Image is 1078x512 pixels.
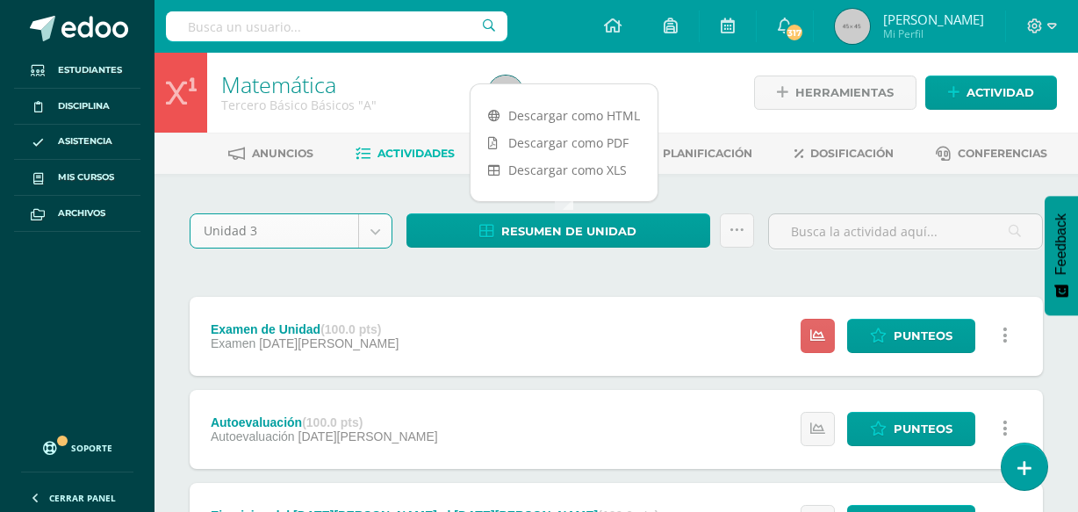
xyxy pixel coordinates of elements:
input: Busca un usuario... [166,11,507,41]
img: 45x45 [835,9,870,44]
a: Soporte [21,424,133,467]
span: [DATE][PERSON_NAME] [259,336,399,350]
button: Feedback - Mostrar encuesta [1045,196,1078,315]
div: Autoevaluación [211,415,438,429]
span: [PERSON_NAME] [883,11,984,28]
span: Asistencia [58,134,112,148]
a: Unidad 3 [190,214,392,248]
strong: (100.0 pts) [320,322,381,336]
span: Soporte [71,442,112,454]
a: Dosificación [794,140,894,168]
span: Examen [211,336,255,350]
a: Resumen de unidad [406,213,710,248]
a: Punteos [847,412,975,446]
a: Archivos [14,196,140,232]
span: Actividad [967,76,1034,109]
strong: (100.0 pts) [302,415,363,429]
span: Feedback [1053,213,1069,275]
a: Mis cursos [14,160,140,196]
span: Estudiantes [58,63,122,77]
a: Disciplina [14,89,140,125]
a: Punteos [847,319,975,353]
span: [DATE][PERSON_NAME] [298,429,438,443]
span: Mi Perfil [883,26,984,41]
a: Descargar como HTML [471,102,658,129]
a: Herramientas [754,76,916,110]
a: Actividad [925,76,1057,110]
a: Estudiantes [14,53,140,89]
img: 45x45 [488,76,523,111]
span: Punteos [894,413,952,445]
span: Mis cursos [58,170,114,184]
span: Dosificación [810,147,894,160]
a: Asistencia [14,125,140,161]
span: Unidad 3 [204,214,345,248]
a: Matemática [221,69,336,99]
a: Descargar como XLS [471,156,658,184]
div: Tercero Básico Básicos 'A' [221,97,467,113]
a: Conferencias [936,140,1047,168]
span: Disciplina [58,99,110,113]
span: Archivos [58,206,105,220]
span: Resumen de unidad [501,215,636,248]
span: Autoevaluación [211,429,295,443]
span: 317 [785,23,804,42]
a: Descargar como PDF [471,129,658,156]
span: Punteos [894,320,952,352]
a: Anuncios [228,140,313,168]
span: Planificación [663,147,752,160]
span: Cerrar panel [49,492,116,504]
h1: Matemática [221,72,467,97]
div: Examen de Unidad [211,322,399,336]
span: Herramientas [795,76,894,109]
a: Planificación [644,140,752,168]
a: Actividades [356,140,455,168]
span: Conferencias [958,147,1047,160]
span: Anuncios [252,147,313,160]
input: Busca la actividad aquí... [769,214,1042,249]
span: Actividades [377,147,455,160]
